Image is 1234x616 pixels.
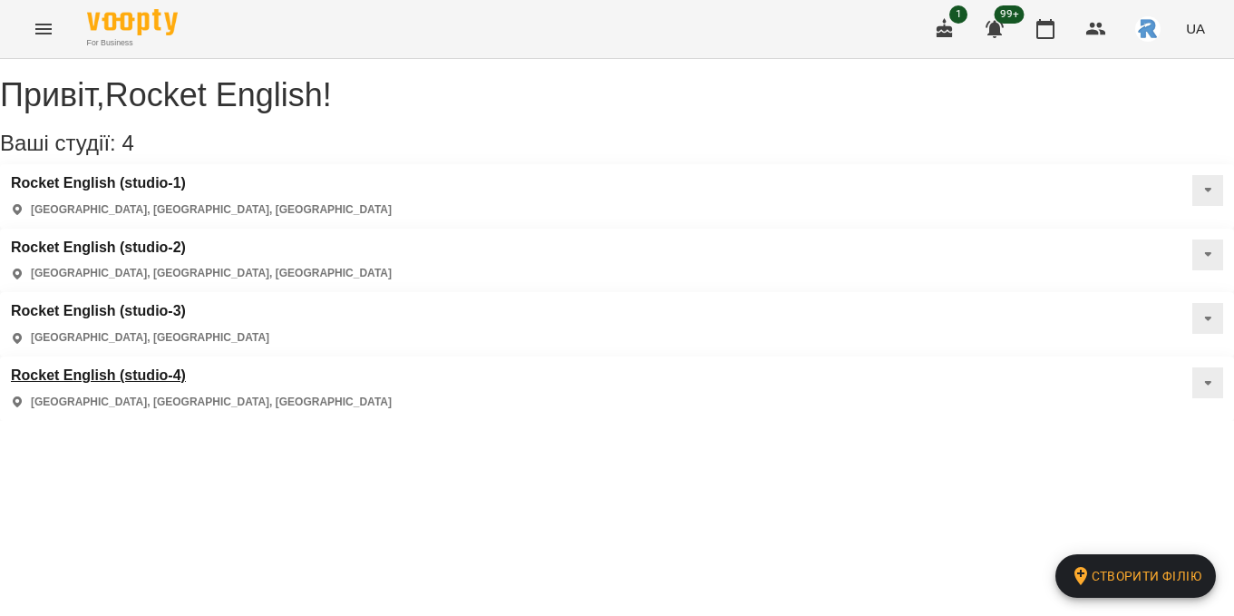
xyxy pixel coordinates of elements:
a: Rocket English (studio-4) [11,367,392,384]
span: UA [1186,19,1205,38]
span: 1 [949,5,967,24]
p: [GEOGRAPHIC_DATA], [GEOGRAPHIC_DATA] [31,330,269,346]
span: For Business [87,37,178,49]
p: [GEOGRAPHIC_DATA], [GEOGRAPHIC_DATA], [GEOGRAPHIC_DATA] [31,266,392,281]
span: 99+ [995,5,1025,24]
button: UA [1179,12,1212,45]
a: Rocket English (studio-1) [11,175,392,191]
p: [GEOGRAPHIC_DATA], [GEOGRAPHIC_DATA], [GEOGRAPHIC_DATA] [31,202,392,218]
img: 4d5b4add5c842939a2da6fce33177f00.jpeg [1135,16,1161,42]
a: Rocket English (studio-3) [11,303,269,319]
p: [GEOGRAPHIC_DATA], [GEOGRAPHIC_DATA], [GEOGRAPHIC_DATA] [31,395,392,410]
button: Menu [22,7,65,51]
span: 4 [121,131,133,155]
img: Voopty Logo [87,9,178,35]
a: Rocket English (studio-2) [11,240,392,256]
